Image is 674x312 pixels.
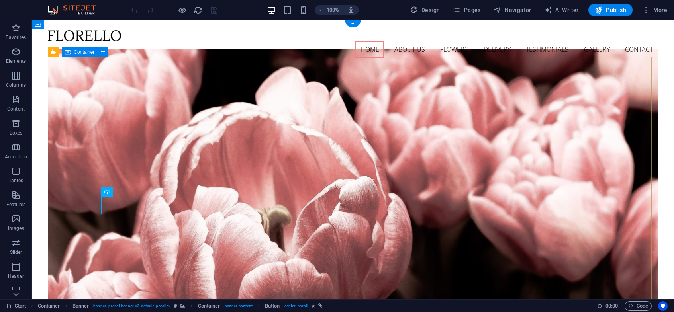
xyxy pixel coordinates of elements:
i: This element is a customizable preset [174,304,177,308]
h6: Session time [597,301,618,311]
span: Click to select. Double-click to edit [265,301,280,311]
p: Slider [10,249,22,255]
span: Code [628,301,648,311]
i: Element contains an animation [312,304,315,308]
button: Usercentrics [658,301,668,311]
a: Click to cancel selection. Double-click to open Pages [6,301,26,311]
p: Header [8,273,24,279]
span: Click to select. Double-click to edit [38,301,60,311]
span: Pages [453,6,480,14]
img: Editor Logo [46,5,106,15]
button: More [639,4,670,16]
p: Content [7,106,25,112]
span: Navigator [494,6,531,14]
span: Publish [595,6,626,14]
p: Elements [6,58,26,64]
i: This element contains a background [180,304,185,308]
button: Pages [449,4,484,16]
p: Columns [6,82,26,88]
button: reload [193,5,203,15]
span: Click to select. Double-click to edit [198,301,220,311]
button: Publish [588,4,633,16]
p: Tables [9,177,23,184]
p: Favorites [6,34,26,41]
span: More [642,6,667,14]
p: Accordion [5,154,27,160]
iframe: To enrich screen reader interactions, please activate Accessibility in Grammarly extension settings [32,20,674,299]
span: AI Writer [544,6,579,14]
i: This element is linked [318,304,323,308]
span: 00 00 [605,301,618,311]
p: Images [8,225,24,232]
p: Boxes [10,130,23,136]
span: . banner-content [223,301,252,311]
button: AI Writer [541,4,582,16]
button: Code [625,301,652,311]
span: Click to select. Double-click to edit [72,301,89,311]
div: Design (Ctrl+Alt+Y) [407,4,443,16]
div: + [345,20,361,27]
i: Reload page [194,6,203,15]
span: . banner .preset-banner-v3-default .parallax [92,301,170,311]
h6: 100% [327,5,339,15]
i: On resize automatically adjust zoom level to fit chosen device. [347,6,355,14]
span: : [611,303,612,309]
span: Design [410,6,440,14]
p: Features [6,201,25,208]
button: Design [407,4,443,16]
span: Container [74,50,94,55]
button: Click here to leave preview mode and continue editing [177,5,187,15]
button: Navigator [490,4,535,16]
span: . center .scroll [283,301,308,311]
button: 100% [315,5,343,15]
nav: breadcrumb [38,301,323,311]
